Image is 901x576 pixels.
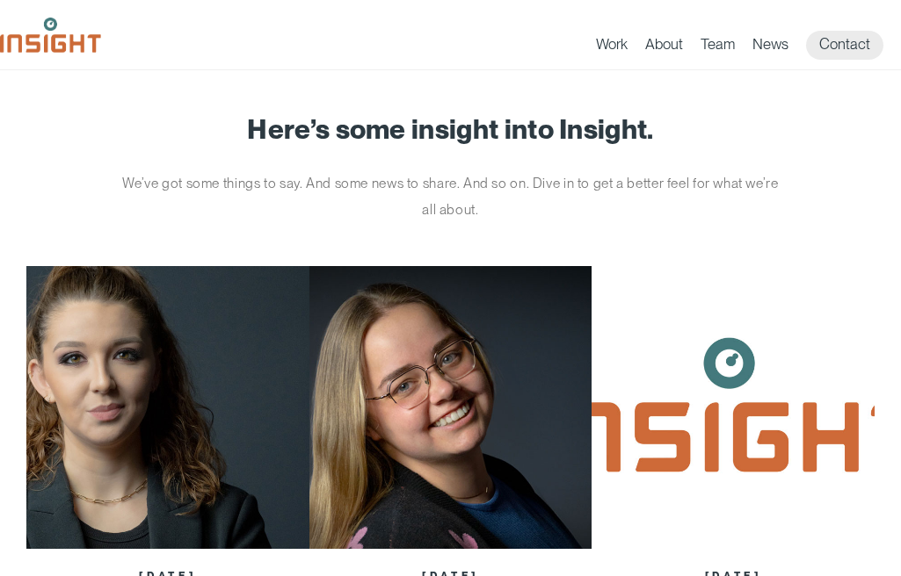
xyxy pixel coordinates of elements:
[596,35,628,60] a: Work
[701,35,735,60] a: Team
[596,31,901,60] nav: primary navigation menu
[26,114,875,144] h1: Here’s some insight into Insight.
[121,170,781,222] p: We’ve got some things to say. And some news to share. And so on. Dive in to get a better feel for...
[752,35,788,60] a: News
[806,31,883,60] a: Contact
[645,35,683,60] a: About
